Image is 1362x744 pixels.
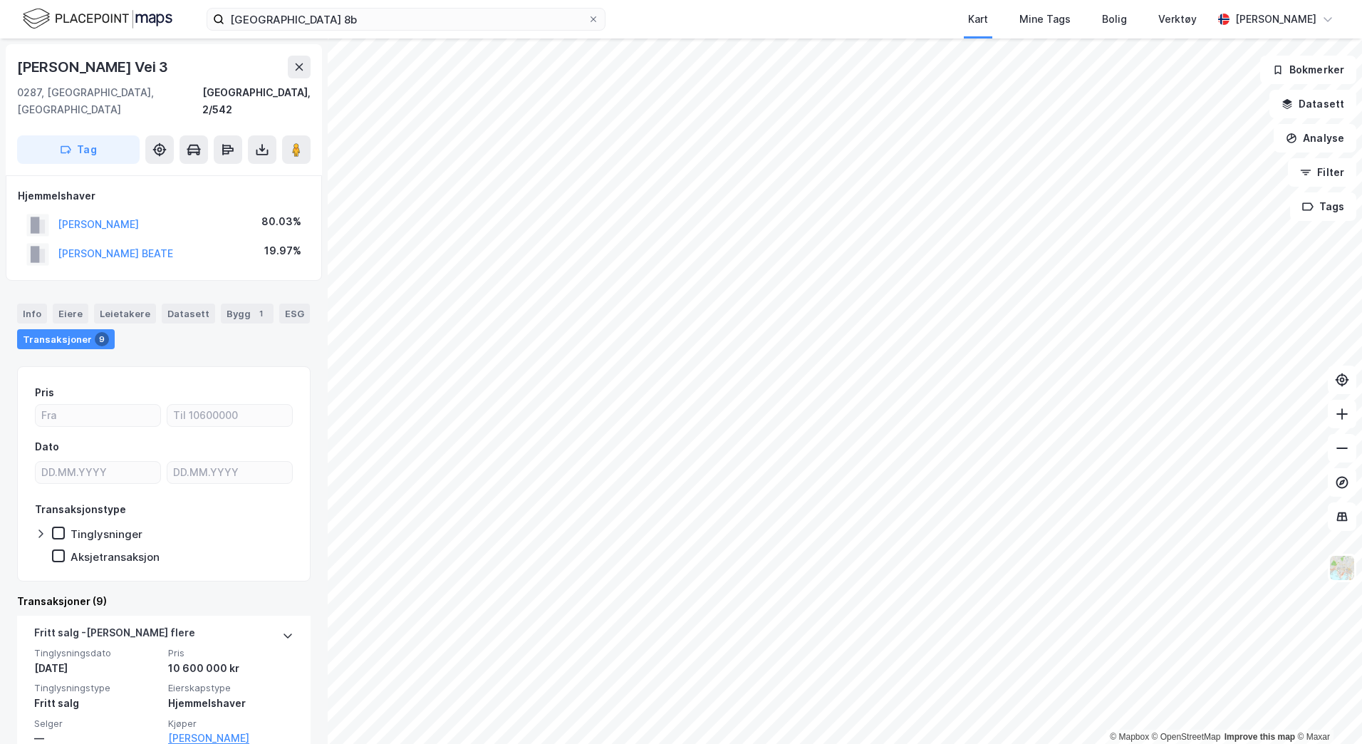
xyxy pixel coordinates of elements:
div: Tinglysninger [71,527,142,541]
div: Hjemmelshaver [168,695,293,712]
div: Fritt salg [34,695,160,712]
input: DD.MM.YYYY [36,462,160,483]
input: Fra [36,405,160,426]
input: Søk på adresse, matrikkel, gårdeiere, leietakere eller personer [224,9,588,30]
div: [PERSON_NAME] [1235,11,1316,28]
div: Mine Tags [1019,11,1071,28]
div: Bolig [1102,11,1127,28]
div: Bygg [221,304,274,324]
span: Selger [34,718,160,730]
img: Z [1329,554,1356,582]
div: [GEOGRAPHIC_DATA], 2/542 [202,84,311,118]
span: Eierskapstype [168,682,293,694]
a: Mapbox [1110,732,1149,742]
div: Verktøy [1158,11,1197,28]
div: 9 [95,332,109,346]
span: Pris [168,647,293,659]
img: logo.f888ab2527a4732fd821a326f86c7f29.svg [23,6,172,31]
div: Transaksjoner [17,329,115,349]
button: Datasett [1269,90,1356,118]
div: Datasett [162,304,215,324]
a: OpenStreetMap [1152,732,1221,742]
div: [PERSON_NAME] Vei 3 [17,56,171,78]
a: Improve this map [1225,732,1295,742]
div: Info [17,304,47,324]
div: Fritt salg - [PERSON_NAME] flere [34,624,195,647]
div: Dato [35,438,59,455]
div: Hjemmelshaver [18,187,310,205]
input: Til 10600000 [167,405,292,426]
div: 0287, [GEOGRAPHIC_DATA], [GEOGRAPHIC_DATA] [17,84,202,118]
button: Tag [17,135,140,164]
button: Tags [1290,192,1356,221]
div: Transaksjoner (9) [17,593,311,610]
span: Tinglysningstype [34,682,160,694]
div: 10 600 000 kr [168,660,293,677]
iframe: Chat Widget [1291,676,1362,744]
div: Eiere [53,304,88,324]
div: Aksjetransaksjon [71,550,160,564]
button: Filter [1288,158,1356,187]
div: [DATE] [34,660,160,677]
div: 1 [254,306,268,321]
div: ESG [279,304,310,324]
button: Bokmerker [1260,56,1356,84]
span: Tinglysningsdato [34,647,160,659]
div: 19.97% [264,242,301,259]
div: Kontrollprogram for chat [1291,676,1362,744]
span: Kjøper [168,718,293,730]
div: Pris [35,384,54,401]
div: 80.03% [261,213,301,230]
button: Analyse [1274,124,1356,153]
div: Transaksjonstype [35,501,126,518]
input: DD.MM.YYYY [167,462,292,483]
div: Leietakere [94,304,156,324]
div: Kart [968,11,988,28]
